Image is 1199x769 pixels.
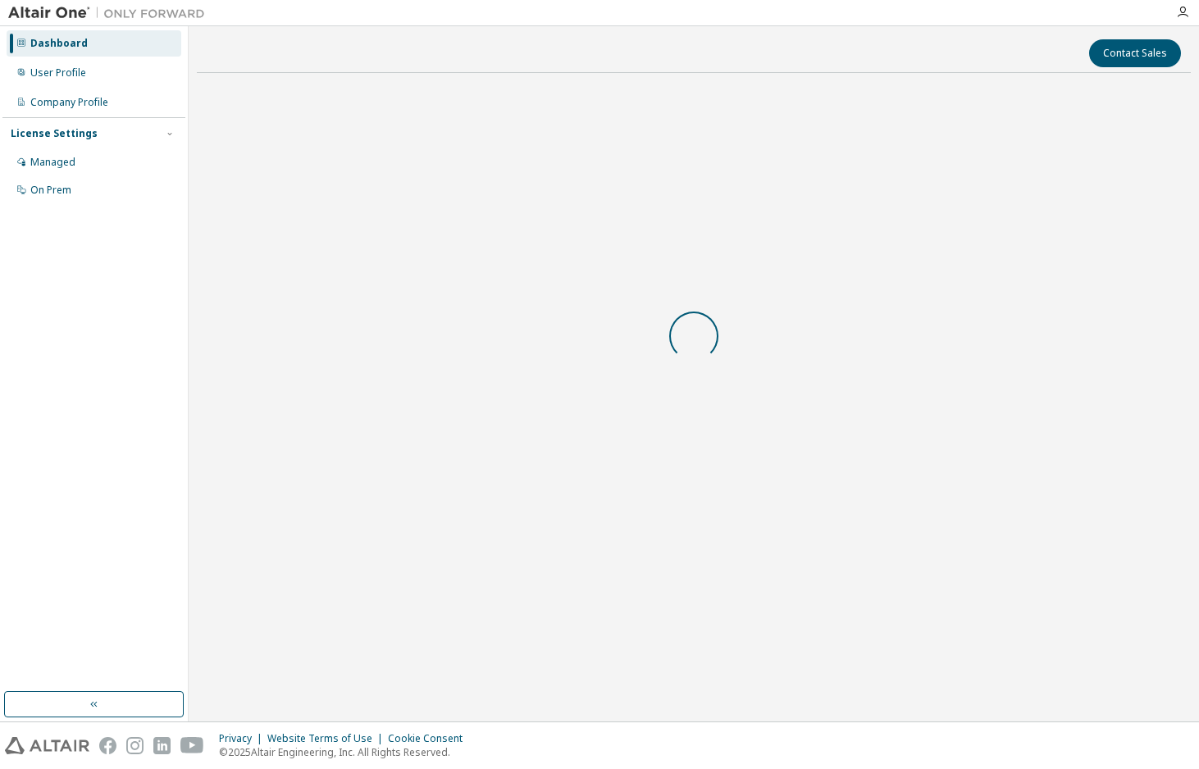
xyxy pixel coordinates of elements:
[180,737,204,754] img: youtube.svg
[5,737,89,754] img: altair_logo.svg
[30,37,88,50] div: Dashboard
[11,127,98,140] div: License Settings
[99,737,116,754] img: facebook.svg
[30,184,71,197] div: On Prem
[1089,39,1181,67] button: Contact Sales
[219,732,267,745] div: Privacy
[267,732,388,745] div: Website Terms of Use
[30,156,75,169] div: Managed
[219,745,472,759] p: © 2025 Altair Engineering, Inc. All Rights Reserved.
[126,737,144,754] img: instagram.svg
[388,732,472,745] div: Cookie Consent
[30,66,86,80] div: User Profile
[8,5,213,21] img: Altair One
[30,96,108,109] div: Company Profile
[153,737,171,754] img: linkedin.svg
